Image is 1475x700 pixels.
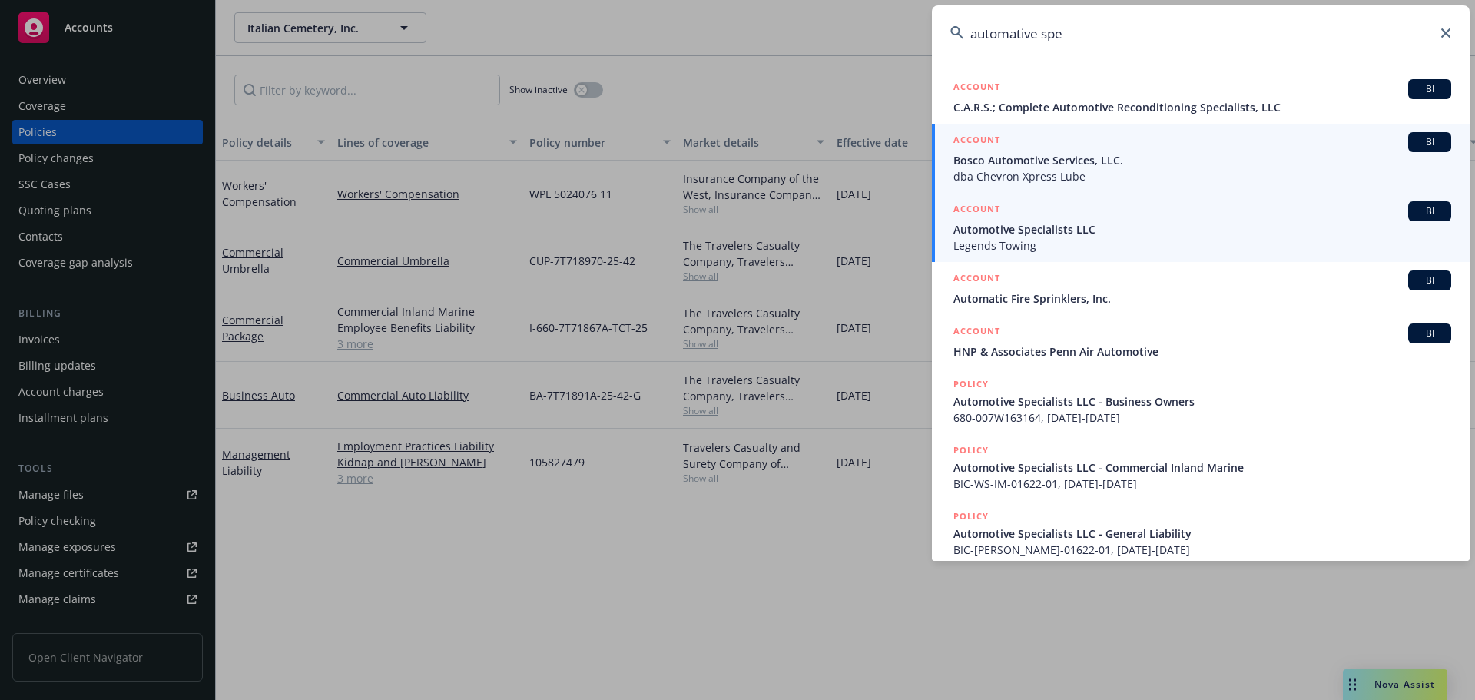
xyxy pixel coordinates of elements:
[953,542,1451,558] span: BIC-[PERSON_NAME]-01622-01, [DATE]-[DATE]
[953,79,1000,98] h5: ACCOUNT
[1414,135,1445,149] span: BI
[953,290,1451,307] span: Automatic Fire Sprinklers, Inc.
[932,193,1470,262] a: ACCOUNTBIAutomotive Specialists LLCLegends Towing
[932,500,1470,566] a: POLICYAutomotive Specialists LLC - General LiabilityBIC-[PERSON_NAME]-01622-01, [DATE]-[DATE]
[932,434,1470,500] a: POLICYAutomotive Specialists LLC - Commercial Inland MarineBIC-WS-IM-01622-01, [DATE]-[DATE]
[953,323,1000,342] h5: ACCOUNT
[1414,327,1445,340] span: BI
[953,377,989,392] h5: POLICY
[932,315,1470,368] a: ACCOUNTBIHNP & Associates Penn Air Automotive
[953,221,1451,237] span: Automotive Specialists LLC
[1414,82,1445,96] span: BI
[953,237,1451,254] span: Legends Towing
[953,476,1451,492] span: BIC-WS-IM-01622-01, [DATE]-[DATE]
[953,132,1000,151] h5: ACCOUNT
[953,343,1451,360] span: HNP & Associates Penn Air Automotive
[953,509,989,524] h5: POLICY
[1414,204,1445,218] span: BI
[953,526,1451,542] span: Automotive Specialists LLC - General Liability
[953,270,1000,289] h5: ACCOUNT
[953,201,1000,220] h5: ACCOUNT
[1414,274,1445,287] span: BI
[953,99,1451,115] span: C.A.R.S.; Complete Automotive Reconditioning Specialists, LLC
[953,443,989,458] h5: POLICY
[932,71,1470,124] a: ACCOUNTBIC.A.R.S.; Complete Automotive Reconditioning Specialists, LLC
[932,5,1470,61] input: Search...
[932,262,1470,315] a: ACCOUNTBIAutomatic Fire Sprinklers, Inc.
[953,168,1451,184] span: dba Chevron Xpress Lube
[932,124,1470,193] a: ACCOUNTBIBosco Automotive Services, LLC.dba Chevron Xpress Lube
[953,459,1451,476] span: Automotive Specialists LLC - Commercial Inland Marine
[953,152,1451,168] span: Bosco Automotive Services, LLC.
[932,368,1470,434] a: POLICYAutomotive Specialists LLC - Business Owners680-007W163164, [DATE]-[DATE]
[953,410,1451,426] span: 680-007W163164, [DATE]-[DATE]
[953,393,1451,410] span: Automotive Specialists LLC - Business Owners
